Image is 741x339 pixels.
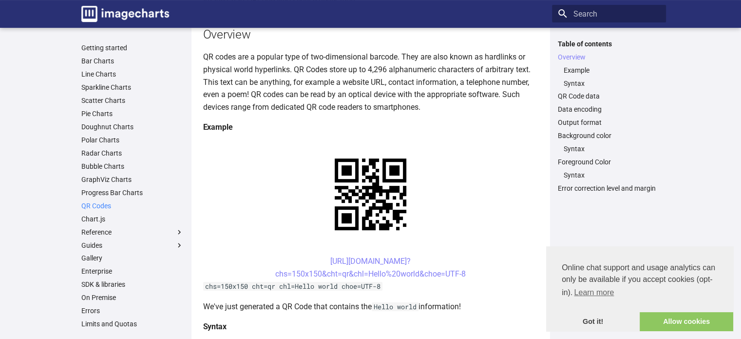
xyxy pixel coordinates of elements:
[77,2,173,26] a: Image-Charts documentation
[81,6,169,22] img: logo
[372,302,418,311] code: Hello world
[564,171,660,179] a: Syntax
[558,66,660,88] nav: Overview
[81,319,184,328] a: Limits and Quotas
[81,188,184,197] a: Progress Bar Charts
[318,141,423,247] img: chart
[81,149,184,158] a: Radar Charts
[81,215,184,223] a: Chart.js
[558,118,660,127] a: Output format
[81,280,184,289] a: SDK & libraries
[81,83,184,92] a: Sparkline Charts
[558,144,660,153] nav: Background color
[81,70,184,79] a: Line Charts
[81,162,184,171] a: Bubble Charts
[558,92,660,100] a: QR Code data
[562,262,718,300] span: Online chat support and usage analytics can only be available if you accept cookies (opt-in).
[564,79,660,88] a: Syntax
[275,257,466,279] a: [URL][DOMAIN_NAME]?chs=150x150&cht=qr&chl=Hello%20world&choe=UTF-8
[203,121,538,134] h4: Example
[558,105,660,114] a: Data encoding
[81,122,184,131] a: Doughnut Charts
[564,144,660,153] a: Syntax
[81,57,184,65] a: Bar Charts
[81,241,184,250] label: Guides
[203,26,538,43] h2: Overview
[203,282,382,291] code: chs=150x150 cht=qr chl=Hello world choe=UTF-8
[81,267,184,276] a: Enterprise
[81,254,184,262] a: Gallery
[564,66,660,75] a: Example
[546,246,733,331] div: cookieconsent
[81,175,184,184] a: GraphViz Charts
[546,312,640,332] a: dismiss cookie message
[203,320,538,333] h4: Syntax
[558,53,660,61] a: Overview
[81,136,184,144] a: Polar Charts
[81,43,184,52] a: Getting started
[558,171,660,179] nav: Foreground Color
[558,158,660,166] a: Foreground Color
[558,131,660,140] a: Background color
[81,293,184,302] a: On Premise
[558,184,660,193] a: Error correction level and margin
[552,40,666,193] nav: Table of contents
[552,40,666,48] label: Table of contents
[81,201,184,210] a: QR Codes
[640,312,733,332] a: allow cookies
[203,300,538,313] p: We've just generated a QR Code that contains the information!
[81,109,184,118] a: Pie Charts
[81,96,184,105] a: Scatter Charts
[572,285,615,300] a: learn more about cookies
[552,5,666,22] input: Search
[203,51,538,113] p: QR codes are a popular type of two-dimensional barcode. They are also known as hardlinks or physi...
[81,228,184,237] label: Reference
[81,306,184,315] a: Errors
